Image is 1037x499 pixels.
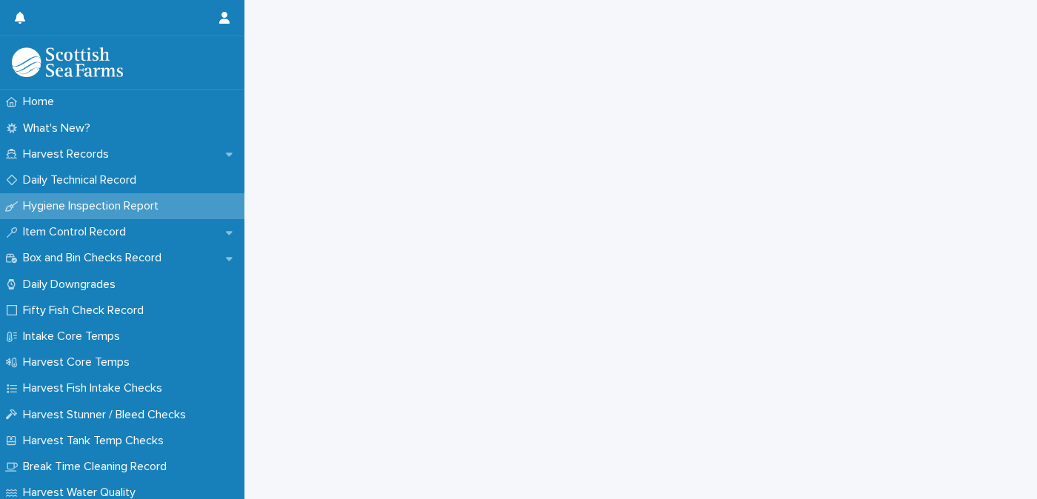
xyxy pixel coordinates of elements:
[17,460,179,474] p: Break Time Cleaning Record
[17,408,198,422] p: Harvest Stunner / Bleed Checks
[17,278,127,292] p: Daily Downgrades
[17,355,141,369] p: Harvest Core Temps
[17,225,138,239] p: Item Control Record
[17,434,176,448] p: Harvest Tank Temp Checks
[17,381,174,395] p: Harvest Fish Intake Checks
[17,329,132,344] p: Intake Core Temps
[17,95,66,109] p: Home
[12,47,123,77] img: mMrefqRFQpe26GRNOUkG
[17,147,121,161] p: Harvest Records
[17,199,170,213] p: Hygiene Inspection Report
[17,251,173,265] p: Box and Bin Checks Record
[17,121,102,135] p: What's New?
[17,173,148,187] p: Daily Technical Record
[17,304,156,318] p: Fifty Fish Check Record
